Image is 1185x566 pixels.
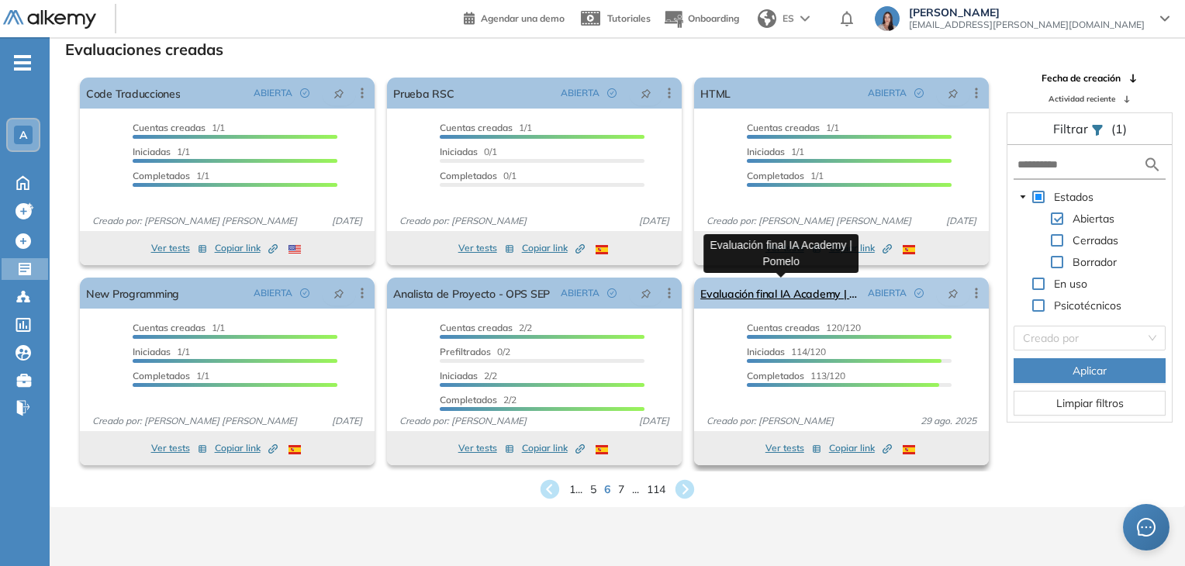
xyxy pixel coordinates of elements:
span: Borrador [1069,253,1120,271]
span: Cuentas creadas [133,122,206,133]
a: Code Traducciones [86,78,180,109]
i: - [14,61,31,64]
span: Cuentas creadas [440,122,513,133]
span: ABIERTA [868,86,907,100]
span: Completados [133,170,190,181]
button: Limpiar filtros [1014,391,1166,416]
img: ESP [288,445,301,454]
span: Iniciadas [440,370,478,381]
span: 2/2 [440,370,497,381]
span: [EMAIL_ADDRESS][PERSON_NAME][DOMAIN_NAME] [909,19,1145,31]
span: Fecha de creación [1042,71,1121,85]
a: Evaluación final IA Academy | Pomelo [700,278,862,309]
span: [PERSON_NAME] [909,6,1145,19]
span: check-circle [607,88,617,98]
span: (1) [1111,119,1127,138]
button: pushpin [629,281,663,305]
span: [DATE] [633,414,675,428]
span: Creado por: [PERSON_NAME] [700,414,840,428]
span: 0/1 [440,146,497,157]
img: ESP [596,445,608,454]
span: Copiar link [215,441,278,455]
span: 1/1 [747,122,839,133]
button: Onboarding [663,2,739,36]
span: [DATE] [940,214,983,228]
span: Copiar link [215,241,278,255]
span: 2/2 [440,394,516,406]
span: Completados [747,170,804,181]
button: Copiar link [215,439,278,457]
span: Borrador [1073,255,1117,269]
span: 0/1 [440,170,516,181]
a: Agendar una demo [464,8,565,26]
span: 6 [604,481,610,498]
button: pushpin [936,281,970,305]
button: Copiar link [522,439,585,457]
span: Abiertas [1073,212,1114,226]
span: Cuentas creadas [133,322,206,333]
span: 1 ... [569,481,582,498]
span: En uso [1054,277,1087,291]
span: 114 [647,481,665,498]
span: 1/1 [747,170,824,181]
button: Copiar link [215,239,278,257]
span: caret-down [1019,193,1027,201]
img: Logo [3,10,96,29]
span: Aplicar [1073,362,1107,379]
span: Prefiltrados [440,346,491,357]
span: Creado por: [PERSON_NAME] [393,414,533,428]
span: Copiar link [522,441,585,455]
span: [DATE] [633,214,675,228]
span: Psicotécnicos [1051,296,1125,315]
button: pushpin [936,81,970,105]
span: Copiar link [829,441,892,455]
span: 120/120 [747,322,861,333]
span: Creado por: [PERSON_NAME] [PERSON_NAME] [700,214,917,228]
span: Creado por: [PERSON_NAME] [393,214,533,228]
button: Copiar link [522,239,585,257]
span: 0/2 [440,346,510,357]
span: 1/1 [133,346,190,357]
span: ES [783,12,794,26]
button: Ver tests [458,239,514,257]
span: check-circle [300,288,309,298]
span: Agendar una demo [481,12,565,24]
span: ... [632,481,639,498]
div: Widget de chat [1107,492,1185,566]
span: Completados [440,394,497,406]
span: 1/1 [133,370,209,381]
img: search icon [1143,155,1162,174]
span: Actividad reciente [1049,93,1115,105]
span: pushpin [333,287,344,299]
span: Psicotécnicos [1054,299,1121,312]
img: world [758,9,776,28]
span: check-circle [914,88,924,98]
button: pushpin [322,81,356,105]
span: pushpin [333,87,344,99]
span: Completados [440,170,497,181]
span: check-circle [607,288,617,298]
span: 1/1 [133,322,225,333]
button: Ver tests [765,439,821,457]
button: pushpin [629,81,663,105]
button: Ver tests [151,239,207,257]
span: Cuentas creadas [747,122,820,133]
span: pushpin [641,287,651,299]
span: check-circle [914,288,924,298]
span: Creado por: [PERSON_NAME] [PERSON_NAME] [86,414,303,428]
span: En uso [1051,274,1090,293]
img: arrow [800,16,810,22]
button: pushpin [322,281,356,305]
span: 1/1 [133,170,209,181]
span: pushpin [948,87,959,99]
span: 2/2 [440,322,532,333]
span: 1/1 [133,122,225,133]
span: 1/1 [440,122,532,133]
span: 7 [618,481,624,498]
a: New Programming [86,278,179,309]
span: pushpin [948,287,959,299]
span: Iniciadas [747,146,785,157]
a: Analista de Proyecto - OPS SEP [393,278,550,309]
button: Aplicar [1014,358,1166,383]
span: Limpiar filtros [1056,395,1124,412]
